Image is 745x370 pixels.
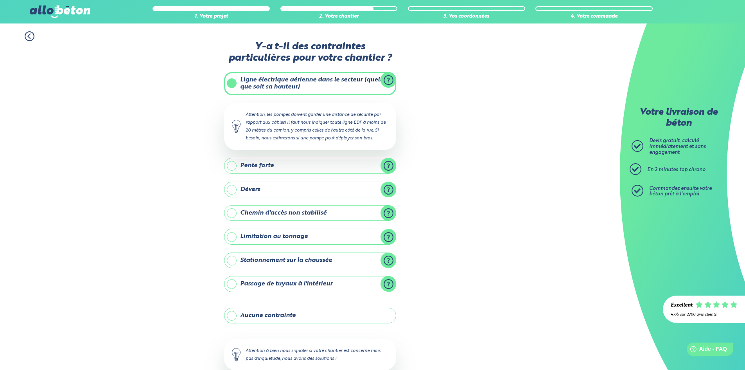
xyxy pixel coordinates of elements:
[224,41,396,64] label: Y-a t-il des contraintes particulières pour votre chantier ?
[649,138,706,155] span: Devis gratuit, calculé immédiatement et sans engagement
[153,14,270,20] div: 1. Votre projet
[675,339,736,361] iframe: Help widget launcher
[224,72,396,95] label: Ligne électrique aérienne dans le secteur (quelle que soit sa hauteur)
[647,167,706,172] span: En 2 minutes top chrono
[649,186,712,197] span: Commandez ensuite votre béton prêt à l'emploi
[224,308,396,323] label: Aucune contrainte
[224,229,396,244] label: Limitation au tonnage
[30,5,90,18] img: allobéton
[224,276,396,292] label: Passage de tuyaux à l'intérieur
[280,14,398,20] div: 2. Votre chantier
[224,182,396,197] label: Dévers
[224,253,396,268] label: Stationnement sur la chaussée
[224,158,396,173] label: Pente forte
[535,14,653,20] div: 4. Votre commande
[671,312,737,317] div: 4.7/5 sur 2300 avis clients
[224,205,396,221] label: Chemin d'accès non stabilisé
[671,303,693,309] div: Excellent
[224,103,396,150] div: Attention, les pompes doivent garder une distance de sécurité par rapport aux câbles! Il faut nou...
[634,107,723,129] p: Votre livraison de béton
[408,14,525,20] div: 3. Vos coordonnées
